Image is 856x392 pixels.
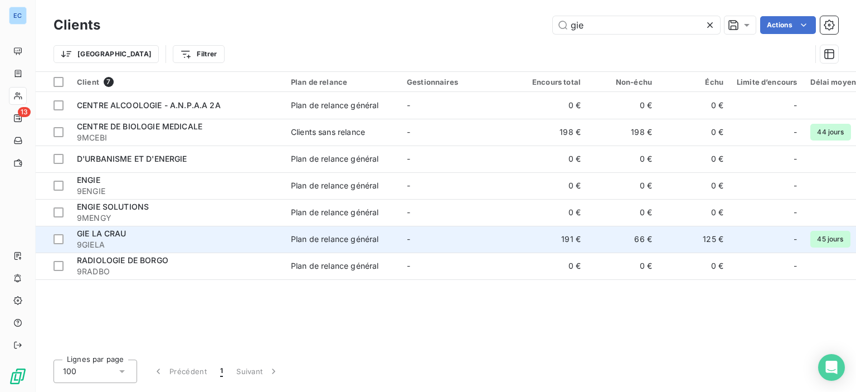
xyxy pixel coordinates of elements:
div: Plan de relance général [291,207,378,218]
input: Rechercher [553,16,720,34]
div: Clients sans relance [291,127,365,138]
span: - [407,261,410,270]
td: 0 € [516,146,587,172]
span: - [794,180,797,191]
button: Suivant [230,360,286,383]
div: Plan de relance [291,78,393,86]
div: Plan de relance général [291,260,378,272]
span: - [407,207,410,217]
td: 0 € [587,92,659,119]
button: [GEOGRAPHIC_DATA] [53,45,159,63]
h3: Clients [53,15,100,35]
img: Logo LeanPay [9,367,27,385]
span: 1 [220,366,223,377]
div: Gestionnaires [407,78,509,86]
span: ENGIE SOLUTIONS [77,202,149,211]
span: ENGIE [77,175,100,185]
td: 0 € [659,253,730,279]
span: - [794,234,797,245]
button: Précédent [146,360,213,383]
div: EC [9,7,27,25]
span: - [794,207,797,218]
button: Actions [760,16,816,34]
span: - [407,100,410,110]
span: 13 [18,107,31,117]
td: 0 € [516,253,587,279]
span: - [407,181,410,190]
div: Échu [665,78,723,86]
div: Plan de relance général [291,100,378,111]
td: 0 € [587,172,659,199]
td: 0 € [659,172,730,199]
td: 0 € [659,92,730,119]
span: - [407,154,410,163]
td: 0 € [516,199,587,226]
td: 0 € [587,253,659,279]
div: Encours total [523,78,581,86]
span: RADIOLOGIE DE BORGO [77,255,168,265]
span: 9RADBO [77,266,278,277]
span: 9MCEBI [77,132,278,143]
span: D'URBANISME ET D'ENERGIE [77,154,187,163]
span: GIE LA CRAU [77,229,127,238]
span: - [794,260,797,272]
td: 0 € [659,199,730,226]
span: 100 [63,366,76,377]
span: 9GIELA [77,239,278,250]
td: 198 € [587,119,659,146]
div: Plan de relance général [291,180,378,191]
span: - [407,127,410,137]
span: 45 jours [810,231,850,248]
td: 0 € [587,199,659,226]
span: Client [77,78,99,86]
td: 0 € [659,119,730,146]
td: 198 € [516,119,587,146]
span: 9MENGY [77,212,278,224]
span: 9ENGIE [77,186,278,197]
span: 7 [104,77,114,87]
button: Filtrer [173,45,224,63]
td: 125 € [659,226,730,253]
button: 1 [213,360,230,383]
span: - [407,234,410,244]
td: 0 € [659,146,730,172]
td: 0 € [516,172,587,199]
div: Non-échu [594,78,652,86]
td: 191 € [516,226,587,253]
td: 66 € [587,226,659,253]
span: - [794,100,797,111]
span: - [794,153,797,164]
span: - [794,127,797,138]
span: CENTRE DE BIOLOGIE MEDICALE [77,122,202,131]
td: 0 € [516,92,587,119]
div: Limite d’encours [737,78,797,86]
span: 44 jours [810,124,850,141]
div: Open Intercom Messenger [818,354,845,381]
span: CENTRE ALCOOLOGIE - A.N.P.A.A 2A [77,100,221,110]
td: 0 € [587,146,659,172]
div: Plan de relance général [291,234,378,245]
div: Plan de relance général [291,153,378,164]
